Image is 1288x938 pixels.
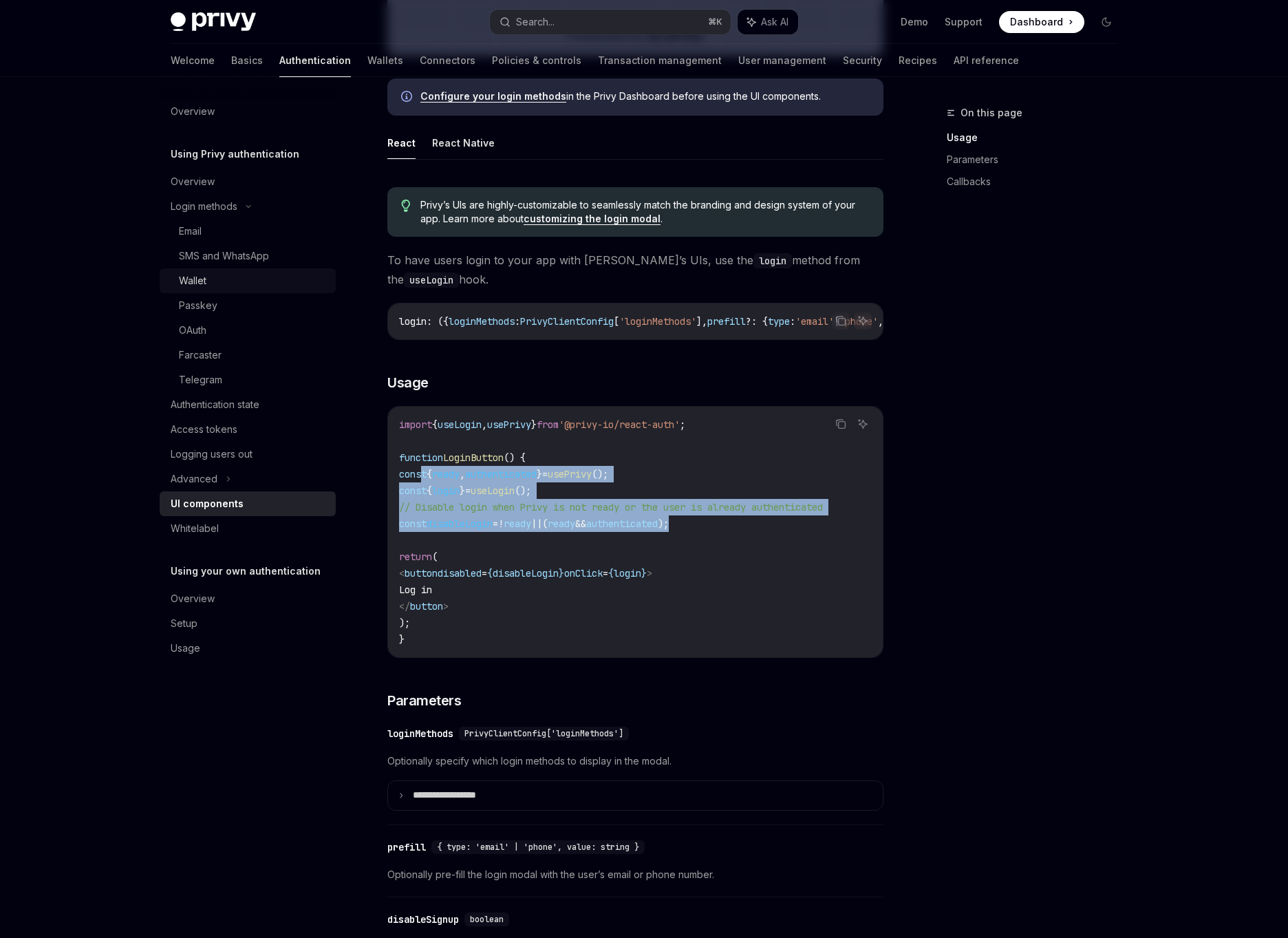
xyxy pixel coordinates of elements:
span: 'loginMethods' [619,315,696,328]
span: () { [504,451,526,464]
a: Overview [160,586,336,611]
span: = [482,567,487,579]
a: UI components [160,491,336,516]
span: login [432,484,460,497]
span: ready [548,518,575,530]
span: in the Privy Dashboard before using the UI components. [420,89,870,103]
span: 'email' [795,315,834,328]
span: { [608,567,614,579]
button: Search...⌘K [490,10,731,34]
span: loginMethods [449,315,515,328]
div: OAuth [179,322,206,339]
a: Overview [160,99,336,124]
span: > [443,600,449,612]
a: Overview [160,169,336,194]
button: Ask AI [854,415,872,433]
span: Optionally specify which login methods to display in the modal. [387,753,883,769]
button: Copy the contents from the code block [832,312,850,330]
span: useLogin [438,418,482,431]
span: , [878,315,883,328]
span: authenticated [465,468,537,480]
span: PrivyClientConfig [520,315,614,328]
code: login [753,253,792,268]
span: = [603,567,608,579]
div: Usage [171,640,200,657]
span: ! [498,518,504,530]
span: login [399,315,427,328]
a: Welcome [171,44,215,77]
a: OAuth [160,318,336,343]
span: disabled [438,567,482,579]
span: } [399,633,405,646]
a: Telegram [160,367,336,392]
span: { [487,567,493,579]
div: Email [179,223,202,239]
span: disableLogin [427,518,493,530]
span: authenticated [586,518,658,530]
a: Parameters [947,149,1128,171]
div: prefill [387,840,426,854]
span: ; [680,418,685,431]
a: Authentication [279,44,351,77]
span: : [515,315,520,328]
a: Recipes [899,44,937,77]
span: = [542,468,548,480]
span: login [614,567,641,579]
button: React Native [432,127,495,159]
a: Callbacks [947,171,1128,193]
span: // Disable login when Privy is not ready or the user is already authenticated [399,501,823,513]
a: customizing the login modal [524,213,661,225]
h5: Using your own authentication [171,563,321,579]
div: Advanced [171,471,217,487]
span: Log in [399,584,432,596]
span: = [465,484,471,497]
span: ready [432,468,460,480]
span: { [432,418,438,431]
span: Optionally pre-fill the login modal with the user’s email or phone number. [387,866,883,883]
span: } [641,567,647,579]
span: PrivyClientConfig['loginMethods'] [464,728,623,739]
div: Whitelabel [171,520,219,537]
a: Usage [947,127,1128,149]
span: < [399,567,405,579]
span: Privy’s UIs are highly-customizable to seamlessly match the branding and design system of your ap... [420,198,870,226]
span: { [427,484,432,497]
a: Farcaster [160,343,336,367]
span: usePrivy [487,418,531,431]
a: Basics [231,44,263,77]
div: Passkey [179,297,217,314]
div: SMS and WhatsApp [179,248,269,264]
a: Security [843,44,882,77]
span: ], [696,315,707,328]
span: disableLogin [493,567,559,579]
button: Ask AI [738,10,798,34]
span: } [460,484,465,497]
span: : ({ [427,315,449,328]
span: const [399,518,427,530]
span: const [399,468,427,480]
span: (); [515,484,531,497]
div: Farcaster [179,347,222,363]
a: Setup [160,611,336,636]
a: API reference [954,44,1019,77]
span: { type: 'email' | 'phone', value: string } [437,842,639,853]
div: Login methods [171,198,237,215]
a: Policies & controls [492,44,581,77]
span: { [427,468,432,480]
span: </ [399,600,410,612]
span: ); [399,617,410,629]
span: boolean [470,914,504,925]
svg: Info [401,91,415,105]
span: button [405,567,438,579]
span: '@privy-io/react-auth' [559,418,680,431]
span: || [531,518,542,530]
span: Dashboard [1010,15,1063,29]
a: Logging users out [160,442,336,467]
a: Usage [160,636,336,661]
span: type [768,315,790,328]
span: [ [614,315,619,328]
a: Dashboard [999,11,1084,33]
a: Passkey [160,293,336,318]
a: Transaction management [598,44,722,77]
div: Search... [516,14,555,30]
